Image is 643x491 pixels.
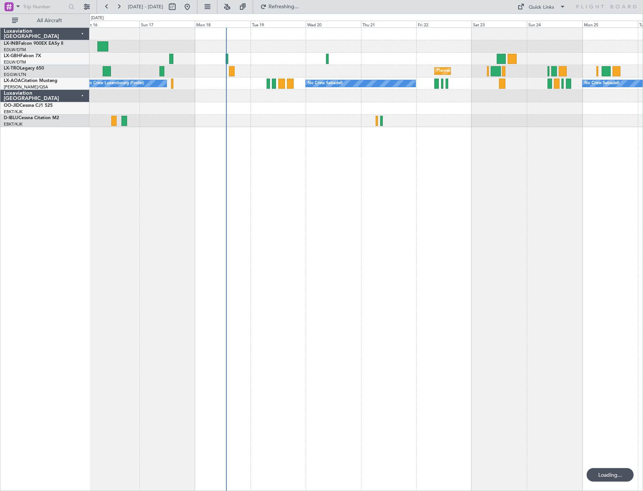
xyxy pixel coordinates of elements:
[4,79,21,83] span: LX-AOA
[529,4,554,11] div: Quick Links
[23,1,66,12] input: Trip Number
[86,78,144,89] div: No Crew Luxembourg (Findel)
[8,15,82,27] button: All Aircraft
[4,116,18,120] span: D-IBLU
[20,18,79,23] span: All Aircraft
[472,21,527,27] div: Sat 23
[582,21,638,27] div: Mon 25
[268,4,300,9] span: Refreshing...
[4,41,63,46] a: LX-INBFalcon 900EX EASy II
[195,21,250,27] div: Mon 18
[4,72,26,77] a: EGGW/LTN
[4,54,20,58] span: LX-GBH
[527,21,582,27] div: Sun 24
[308,78,343,89] div: No Crew Sabadell
[4,59,26,65] a: EDLW/DTM
[306,21,361,27] div: Wed 20
[4,103,53,108] a: OO-JIDCessna CJ1 525
[514,1,569,13] button: Quick Links
[4,54,41,58] a: LX-GBHFalcon 7X
[4,121,23,127] a: EBKT/KJK
[4,116,59,120] a: D-IBLUCessna Citation M2
[4,41,18,46] span: LX-INB
[140,21,195,27] div: Sun 17
[4,66,20,71] span: LX-TRO
[437,65,555,77] div: Planned Maint [GEOGRAPHIC_DATA] ([GEOGRAPHIC_DATA])
[4,66,44,71] a: LX-TROLegacy 650
[4,103,20,108] span: OO-JID
[584,78,619,89] div: No Crew Sabadell
[4,47,26,53] a: EDLW/DTM
[361,21,416,27] div: Thu 21
[416,21,472,27] div: Fri 22
[257,1,302,13] button: Refreshing...
[91,15,104,21] div: [DATE]
[4,84,48,90] a: [PERSON_NAME]/QSA
[587,468,634,482] div: Loading...
[4,109,23,115] a: EBKT/KJK
[128,3,163,10] span: [DATE] - [DATE]
[84,21,140,27] div: Sat 16
[4,79,58,83] a: LX-AOACitation Mustang
[250,21,306,27] div: Tue 19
